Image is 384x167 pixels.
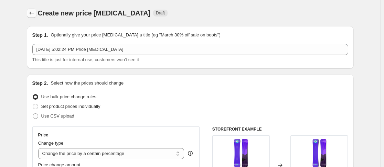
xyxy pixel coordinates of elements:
h3: Price [38,132,48,138]
h2: Step 2. [32,80,48,87]
button: Price change jobs [27,8,36,18]
span: Change type [38,141,64,146]
img: snowboard_purple_hydrogen_80x.png [306,139,333,167]
p: Select how the prices should change [51,80,124,87]
span: Set product prices individually [41,104,100,109]
span: Draft [156,10,165,16]
h6: STOREFRONT EXAMPLE [212,126,348,132]
span: This title is just for internal use, customers won't see it [32,57,139,62]
span: Use CSV upload [41,113,74,119]
h2: Step 1. [32,32,48,38]
img: snowboard_purple_hydrogen_80x.png [227,139,255,167]
p: Optionally give your price [MEDICAL_DATA] a title (eg "March 30% off sale on boots") [51,32,220,38]
div: help [187,150,194,157]
span: Create new price [MEDICAL_DATA] [38,9,151,17]
span: Use bulk price change rules [41,94,96,99]
input: 30% off holiday sale [32,44,348,55]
